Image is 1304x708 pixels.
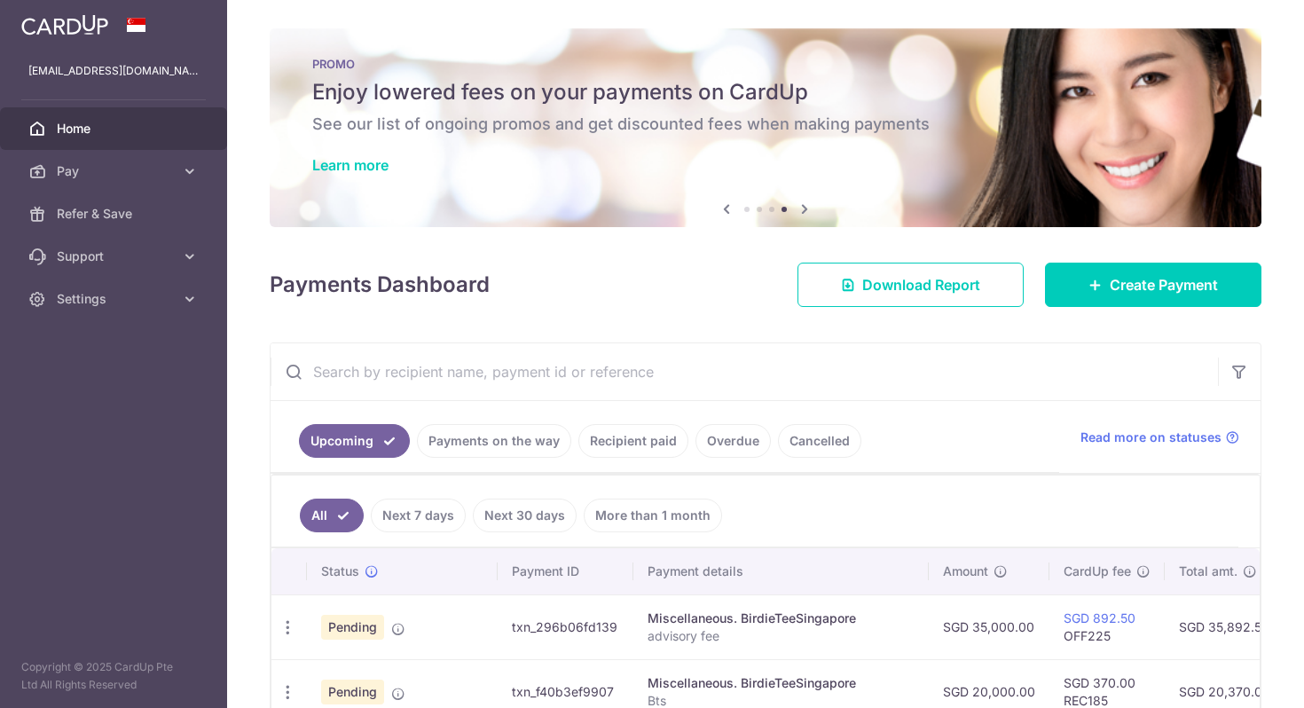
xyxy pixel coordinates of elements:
[271,343,1218,400] input: Search by recipient name, payment id or reference
[312,156,389,174] a: Learn more
[473,499,577,532] a: Next 30 days
[498,594,633,659] td: txn_296b06fd139
[778,424,861,458] a: Cancelled
[299,424,410,458] a: Upcoming
[797,263,1024,307] a: Download Report
[1045,263,1261,307] a: Create Payment
[57,205,174,223] span: Refer & Save
[648,627,915,645] p: advisory fee
[1179,562,1237,580] span: Total amt.
[1080,429,1222,446] span: Read more on statuses
[371,499,466,532] a: Next 7 days
[1110,274,1218,295] span: Create Payment
[584,499,722,532] a: More than 1 month
[498,548,633,594] th: Payment ID
[28,62,199,80] p: [EMAIL_ADDRESS][DOMAIN_NAME]
[270,28,1261,227] img: Latest Promos banner
[648,610,915,627] div: Miscellaneous. BirdieTeeSingapore
[943,562,988,580] span: Amount
[1064,610,1135,625] a: SGD 892.50
[312,114,1219,135] h6: See our list of ongoing promos and get discounted fees when making payments
[1064,562,1131,580] span: CardUp fee
[1049,594,1165,659] td: OFF225
[417,424,571,458] a: Payments on the way
[57,120,174,138] span: Home
[270,269,490,301] h4: Payments Dashboard
[578,424,688,458] a: Recipient paid
[57,162,174,180] span: Pay
[648,674,915,692] div: Miscellaneous. BirdieTeeSingapore
[862,274,980,295] span: Download Report
[695,424,771,458] a: Overdue
[57,248,174,265] span: Support
[1165,594,1284,659] td: SGD 35,892.50
[300,499,364,532] a: All
[633,548,929,594] th: Payment details
[1080,429,1239,446] a: Read more on statuses
[1190,655,1286,699] iframe: Opens a widget where you can find more information
[312,78,1219,106] h5: Enjoy lowered fees on your payments on CardUp
[57,290,174,308] span: Settings
[321,680,384,704] span: Pending
[21,14,108,35] img: CardUp
[929,594,1049,659] td: SGD 35,000.00
[321,562,359,580] span: Status
[321,615,384,640] span: Pending
[312,57,1219,71] p: PROMO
